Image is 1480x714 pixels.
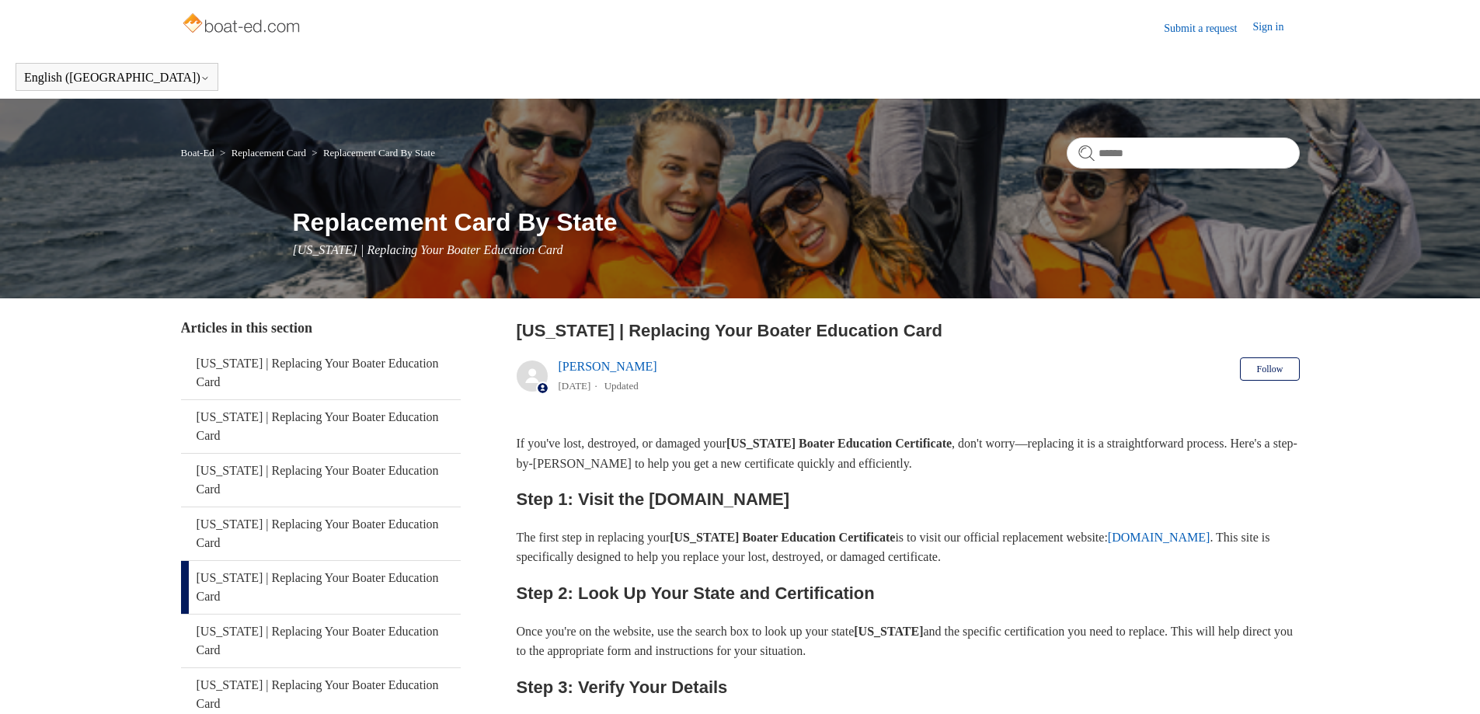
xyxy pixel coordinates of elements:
a: Replacement Card [232,147,306,158]
a: Boat-Ed [181,147,214,158]
button: English ([GEOGRAPHIC_DATA]) [24,71,210,85]
img: Boat-Ed Help Center home page [181,9,305,40]
li: Updated [604,380,639,392]
h2: Step 1: Visit the [DOMAIN_NAME] [517,486,1300,513]
h2: Step 2: Look Up Your State and Certification [517,580,1300,607]
p: The first step in replacing your is to visit our official replacement website: . This site is spe... [517,528,1300,567]
input: Search [1067,138,1300,169]
h1: Replacement Card By State [293,204,1300,241]
li: Replacement Card [217,147,308,158]
li: Replacement Card By State [308,147,435,158]
strong: [US_STATE] [854,625,923,638]
button: Follow Article [1240,357,1299,381]
a: [US_STATE] | Replacing Your Boater Education Card [181,454,461,507]
span: [US_STATE] | Replacing Your Boater Education Card [293,243,563,256]
a: [US_STATE] | Replacing Your Boater Education Card [181,615,461,667]
a: Sign in [1252,19,1299,37]
li: Boat-Ed [181,147,218,158]
a: [US_STATE] | Replacing Your Boater Education Card [181,507,461,560]
p: If you've lost, destroyed, or damaged your , don't worry—replacing it is a straightforward proces... [517,434,1300,473]
a: Replacement Card By State [323,147,435,158]
a: [DOMAIN_NAME] [1108,531,1210,544]
p: Once you're on the website, use the search box to look up your state and the specific certificati... [517,622,1300,661]
a: [US_STATE] | Replacing Your Boater Education Card [181,400,461,453]
time: 05/22/2024, 12:07 [559,380,591,392]
span: Articles in this section [181,320,312,336]
a: [US_STATE] | Replacing Your Boater Education Card [181,561,461,614]
h2: Virginia | Replacing Your Boater Education Card [517,318,1300,343]
a: [PERSON_NAME] [559,360,657,373]
strong: [US_STATE] Boater Education Certificate [726,437,952,450]
strong: [US_STATE] Boater Education Certificate [670,531,895,544]
a: Submit a request [1164,20,1252,37]
h2: Step 3: Verify Your Details [517,674,1300,701]
a: [US_STATE] | Replacing Your Boater Education Card [181,347,461,399]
